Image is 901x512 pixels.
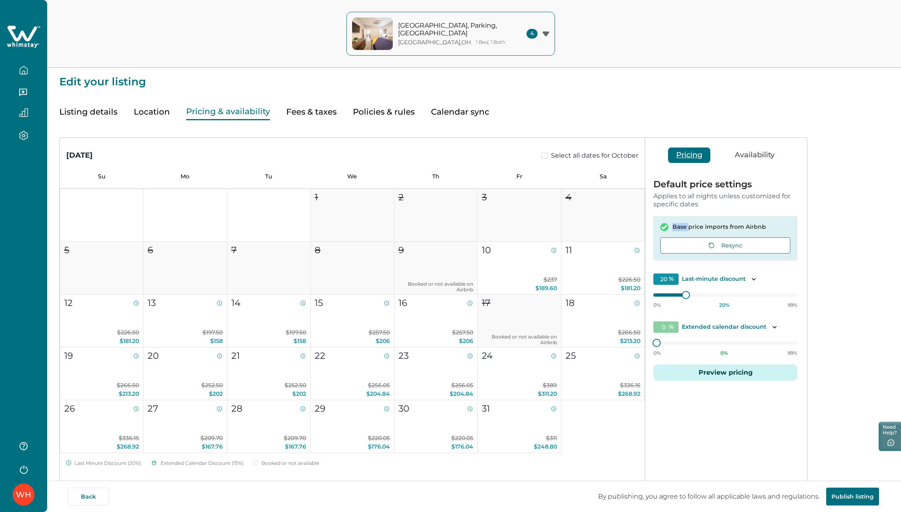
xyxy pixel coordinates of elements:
p: 31 [482,402,490,415]
span: $268.92 [618,390,640,397]
button: 16$257.50$206 [394,295,478,347]
span: $206 [459,337,473,345]
p: Last-minute discount [682,275,746,283]
p: 16 [398,296,407,310]
button: Policies & rules [353,104,415,120]
p: Edit your listing [59,68,889,87]
p: 19 [64,349,73,362]
button: 23$256.05$204.84 [394,347,478,400]
p: Fr [478,173,561,180]
span: $158 [294,337,306,345]
p: Booked or not available on Airbnb [398,281,473,293]
p: Th [394,173,478,180]
span: $209.70 [284,434,306,442]
div: Whimstay Host [16,485,31,504]
p: 18 [566,296,575,310]
button: Back [68,488,109,505]
p: Sa [561,173,645,180]
p: 24 [482,349,493,362]
span: $266.50 [117,382,139,389]
span: $311 [546,434,557,442]
span: $389 [543,382,557,389]
button: 24$389$311.20 [478,347,561,400]
p: Booked or not available on Airbnb [482,334,557,345]
button: Resync [660,237,790,254]
span: $181.20 [621,284,640,292]
p: 30 [398,402,409,415]
p: [GEOGRAPHIC_DATA], Parking, [GEOGRAPHIC_DATA] [398,22,508,37]
span: $197.50 [286,329,306,336]
span: $311.20 [538,390,557,397]
p: 0 % [720,350,728,356]
button: 19$266.50$213.20 [60,347,144,400]
button: 28$209.70$167.76 [227,400,311,453]
button: 15$257.50$206 [311,295,394,347]
p: Default price settings [653,180,797,189]
p: By publishing, you agree to follow all applicable laws and regulations. [592,492,826,501]
span: $266.50 [618,329,640,336]
button: Calendar sync [431,104,489,120]
button: Availability [727,148,783,163]
img: property-cover [352,17,393,50]
span: $167.76 [285,443,306,450]
span: $158 [210,337,223,345]
p: 25 [566,349,576,362]
span: $226.50 [618,276,640,283]
button: property-cover[GEOGRAPHIC_DATA], Parking, [GEOGRAPHIC_DATA][GEOGRAPHIC_DATA],OH1 Bed, 1 Bath4 [346,12,555,56]
button: 13$197.50$158 [144,295,227,347]
p: 99% [788,302,797,308]
button: 31$311$248.80 [478,400,561,453]
span: $176.04 [451,443,473,450]
p: 14 [231,296,241,310]
span: $256.05 [451,382,473,389]
span: $167.76 [202,443,223,450]
p: Base price imports from Airbnb [672,223,766,231]
span: $189.60 [535,284,557,292]
p: 0% [653,350,661,356]
p: 10 [482,243,491,257]
button: Location [134,104,170,120]
div: Last Minute Discount (20%) [66,460,141,467]
button: Toggle description [749,274,759,284]
span: $202 [292,390,306,397]
p: 17 [482,296,490,310]
button: 22$256.05$204.84 [311,347,394,400]
button: 14$197.50$158 [227,295,311,347]
span: $252.50 [285,382,306,389]
span: $256.05 [368,382,390,389]
button: 29$220.05$176.04 [311,400,394,453]
p: Tu [227,173,311,180]
div: Booked or not available [253,460,319,467]
span: $257.50 [369,329,390,336]
p: 23 [398,349,409,362]
p: 27 [148,402,158,415]
span: $248.80 [534,443,557,450]
p: 21 [231,349,240,362]
span: $181.20 [120,337,139,345]
button: 18$266.50$213.20 [561,295,645,347]
p: 20 [148,349,159,362]
span: $209.70 [200,434,223,442]
button: Pricing & availability [186,104,270,120]
p: Su [60,173,144,180]
p: Mo [144,173,227,180]
button: 17Booked or not available on Airbnb [478,295,561,347]
button: 27$209.70$167.76 [144,400,227,453]
span: $213.20 [620,337,640,345]
button: 26$336.15$268.92 [60,400,144,453]
button: Pricing [668,148,710,163]
p: 1 Bed, 1 Bath [476,39,505,46]
button: Preview pricing [653,364,797,381]
p: 28 [231,402,242,415]
span: $257.50 [452,329,473,336]
button: 12$226.50$181.20 [60,295,144,347]
span: $197.50 [202,329,223,336]
p: [GEOGRAPHIC_DATA] , OH [398,39,471,46]
span: $220.05 [451,434,473,442]
button: 25$336.15$268.92 [561,347,645,400]
p: Applies to all nights unless customized for specific dates [653,192,797,208]
p: 0% [653,302,661,308]
p: 9 [398,243,404,257]
button: Listing details [59,104,118,120]
div: [DATE] [66,150,93,161]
